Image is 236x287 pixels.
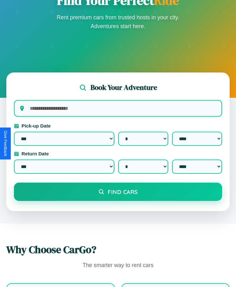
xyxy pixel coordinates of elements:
p: Rent premium cars from trusted hosts in your city. Adventures start here. [55,13,182,31]
div: Give Feedback [3,131,8,156]
label: Return Date [14,151,222,156]
h2: Book Your Adventure [91,83,157,92]
label: Pick-up Date [14,123,222,128]
button: Find Cars [14,183,222,201]
p: The smarter way to rent cars [6,260,230,271]
h2: Why Choose CarGo? [6,243,230,257]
